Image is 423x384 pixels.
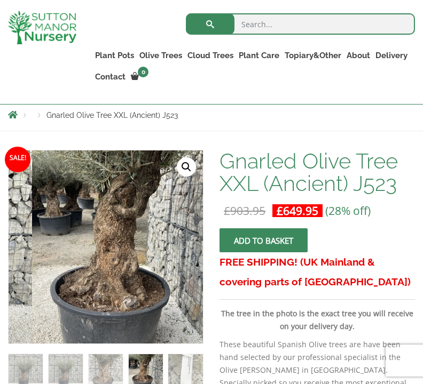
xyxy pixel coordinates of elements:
a: About [344,48,373,63]
h3: FREE SHIPPING! (UK Mainland & covering parts of [GEOGRAPHIC_DATA]) [220,252,415,292]
span: 0 [138,67,148,77]
bdi: 649.95 [277,203,318,218]
a: Olive Trees [137,48,185,63]
a: Contact [92,69,128,84]
a: 0 [128,69,152,84]
span: Sale! [5,147,30,172]
input: Search... [186,13,415,35]
a: Cloud Trees [185,48,236,63]
a: View full-screen image gallery [177,157,196,177]
button: Add to basket [220,228,308,252]
span: £ [224,203,230,218]
strong: The tree in the photo is the exact tree you will receive on your delivery day. [221,308,413,331]
a: Delivery [373,48,410,63]
nav: Breadcrumbs [8,110,415,119]
a: Plant Pots [92,48,137,63]
span: Gnarled Olive Tree XXL (Ancient) J523 [46,111,178,119]
span: (28% off) [325,203,371,218]
bdi: 903.95 [224,203,265,218]
a: Plant Care [236,48,282,63]
a: Topiary&Other [282,48,344,63]
img: logo [8,11,76,44]
h1: Gnarled Olive Tree XXL (Ancient) J523 [220,150,415,195]
span: £ [277,203,283,218]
